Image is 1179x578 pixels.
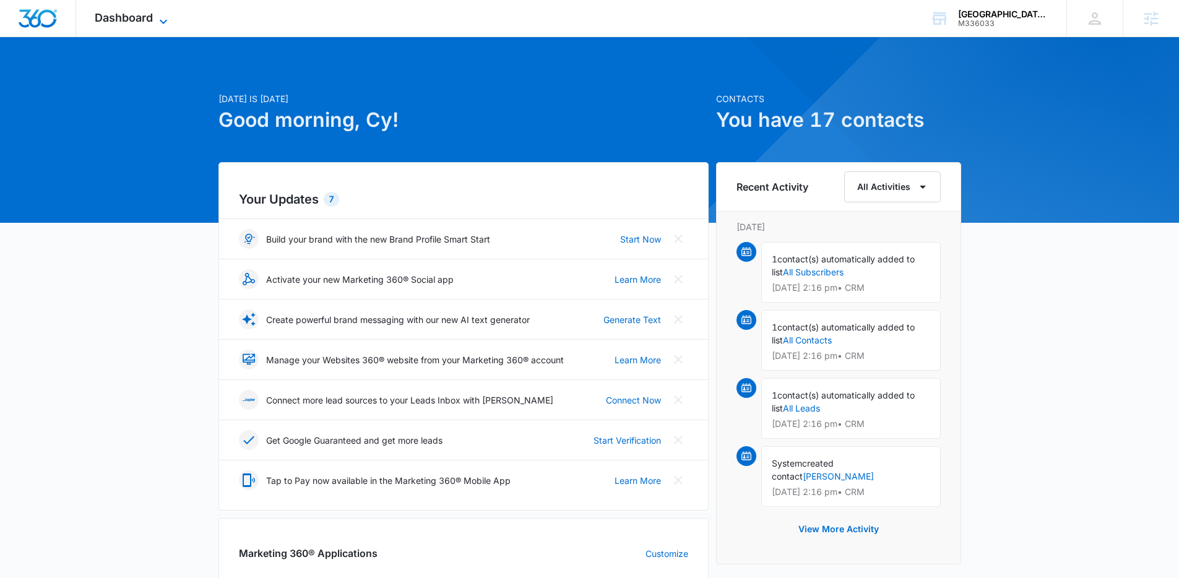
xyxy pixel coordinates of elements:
[266,353,564,366] p: Manage your Websites 360® website from your Marketing 360® account
[783,335,832,345] a: All Contacts
[772,390,777,400] span: 1
[772,488,930,496] p: [DATE] 2:16 pm • CRM
[668,269,688,289] button: Close
[668,309,688,329] button: Close
[772,254,915,277] span: contact(s) automatically added to list
[606,394,661,407] a: Connect Now
[958,19,1048,28] div: account id
[772,458,802,468] span: System
[772,420,930,428] p: [DATE] 2:16 pm • CRM
[736,179,808,194] h6: Recent Activity
[239,190,688,209] h2: Your Updates
[716,105,961,135] h1: You have 17 contacts
[668,430,688,450] button: Close
[603,313,661,326] a: Generate Text
[772,283,930,292] p: [DATE] 2:16 pm • CRM
[95,11,153,24] span: Dashboard
[239,546,378,561] h2: Marketing 360® Applications
[783,267,844,277] a: All Subscribers
[958,9,1048,19] div: account name
[772,458,834,481] span: created contact
[783,403,820,413] a: All Leads
[736,220,941,233] p: [DATE]
[716,92,961,105] p: Contacts
[772,322,915,345] span: contact(s) automatically added to list
[266,233,490,246] p: Build your brand with the new Brand Profile Smart Start
[615,474,661,487] a: Learn More
[324,192,339,207] div: 7
[615,353,661,366] a: Learn More
[668,229,688,249] button: Close
[594,434,661,447] a: Start Verification
[266,313,530,326] p: Create powerful brand messaging with our new AI text generator
[218,105,709,135] h1: Good morning, Cy!
[803,471,874,481] a: [PERSON_NAME]
[266,474,511,487] p: Tap to Pay now available in the Marketing 360® Mobile App
[218,92,709,105] p: [DATE] is [DATE]
[772,352,930,360] p: [DATE] 2:16 pm • CRM
[772,390,915,413] span: contact(s) automatically added to list
[668,390,688,410] button: Close
[772,254,777,264] span: 1
[266,394,553,407] p: Connect more lead sources to your Leads Inbox with [PERSON_NAME]
[786,514,891,544] button: View More Activity
[844,171,941,202] button: All Activities
[266,273,454,286] p: Activate your new Marketing 360® Social app
[668,470,688,490] button: Close
[620,233,661,246] a: Start Now
[646,547,688,560] a: Customize
[668,350,688,369] button: Close
[772,322,777,332] span: 1
[266,434,443,447] p: Get Google Guaranteed and get more leads
[615,273,661,286] a: Learn More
